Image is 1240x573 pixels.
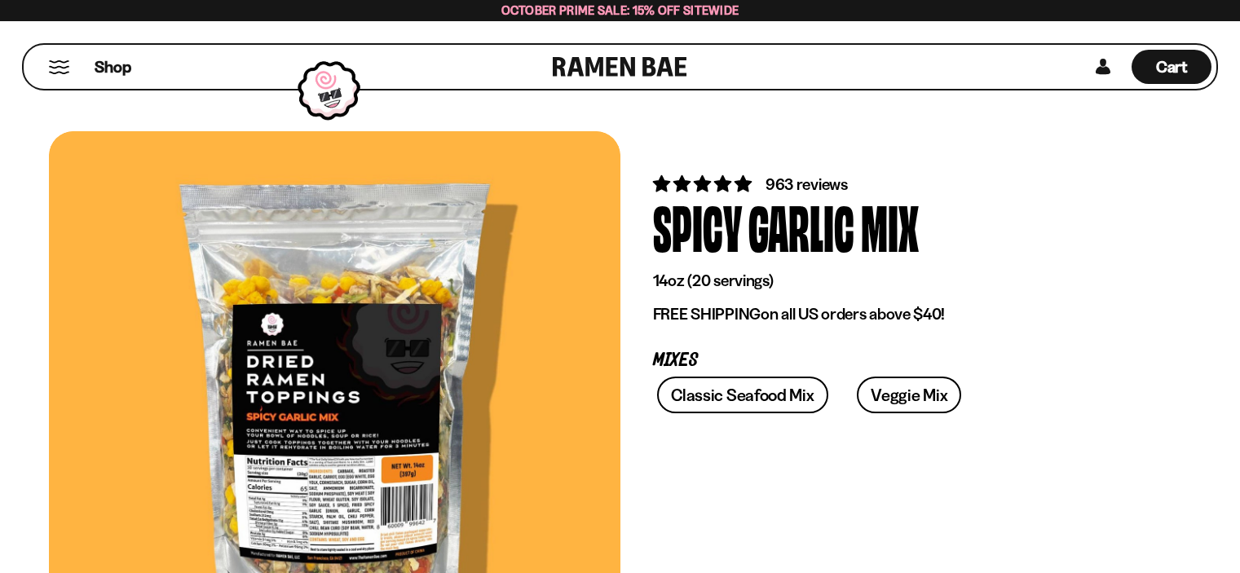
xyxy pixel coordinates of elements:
button: Mobile Menu Trigger [48,60,70,74]
strong: FREE SHIPPING [653,304,761,324]
span: October Prime Sale: 15% off Sitewide [501,2,739,18]
a: Veggie Mix [857,377,961,413]
span: 4.75 stars [653,174,755,194]
div: Spicy [653,196,742,257]
a: Shop [95,50,131,84]
div: Cart [1132,45,1211,89]
p: Mixes [653,353,1158,368]
div: Garlic [748,196,854,257]
a: Classic Seafood Mix [657,377,827,413]
span: 963 reviews [766,174,848,194]
div: Mix [861,196,919,257]
p: on all US orders above $40! [653,304,1158,324]
p: 14oz (20 servings) [653,271,1158,291]
span: Shop [95,56,131,78]
span: Cart [1156,57,1188,77]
